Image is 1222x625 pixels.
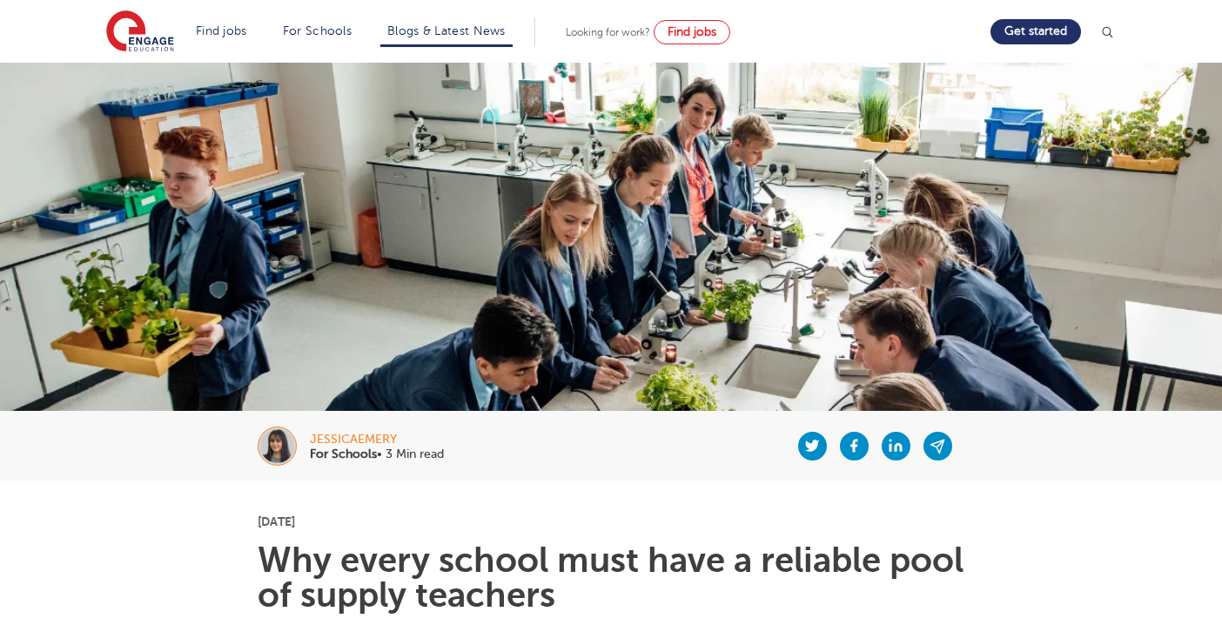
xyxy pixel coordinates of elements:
[258,515,965,528] p: [DATE]
[310,447,377,460] b: For Schools
[310,448,444,460] p: • 3 Min read
[196,24,247,37] a: Find jobs
[654,20,730,44] a: Find jobs
[310,433,444,446] div: jessicaemery
[106,10,174,54] img: Engage Education
[283,24,352,37] a: For Schools
[566,26,650,38] span: Looking for work?
[387,24,506,37] a: Blogs & Latest News
[258,543,965,613] h1: Why every school must have a reliable pool of supply teachers
[990,19,1081,44] a: Get started
[668,25,716,38] span: Find jobs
